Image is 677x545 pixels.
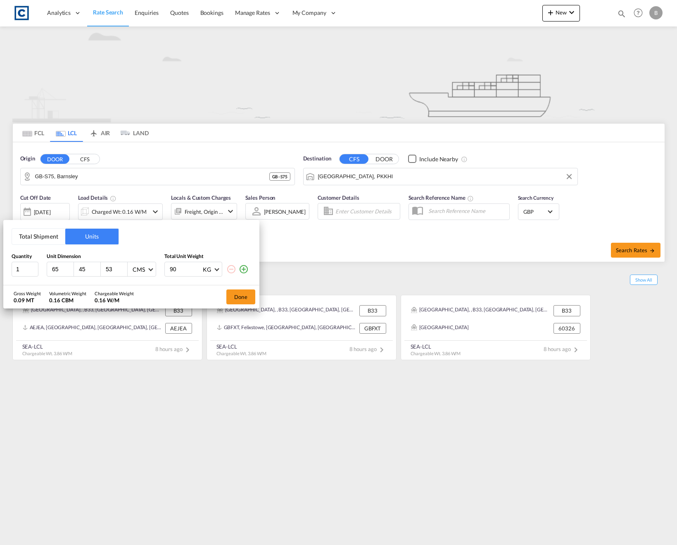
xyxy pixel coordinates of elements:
[105,265,127,273] input: H
[12,229,65,244] button: Total Shipment
[95,296,134,304] div: 0.16 W/M
[239,264,249,274] md-icon: icon-plus-circle-outline
[226,264,236,274] md-icon: icon-minus-circle-outline
[49,296,86,304] div: 0.16 CBM
[14,296,41,304] div: 0.09 MT
[65,229,119,244] button: Units
[133,266,145,273] div: CMS
[12,262,38,277] input: Qty
[164,253,251,260] div: Total Unit Weight
[226,289,255,304] button: Done
[169,262,202,276] input: Enter weight
[49,290,86,296] div: Volumetric Weight
[203,266,211,273] div: KG
[47,253,156,260] div: Unit Dimension
[14,290,41,296] div: Gross Weight
[51,265,74,273] input: L
[12,253,38,260] div: Quantity
[95,290,134,296] div: Chargeable Weight
[78,265,100,273] input: W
